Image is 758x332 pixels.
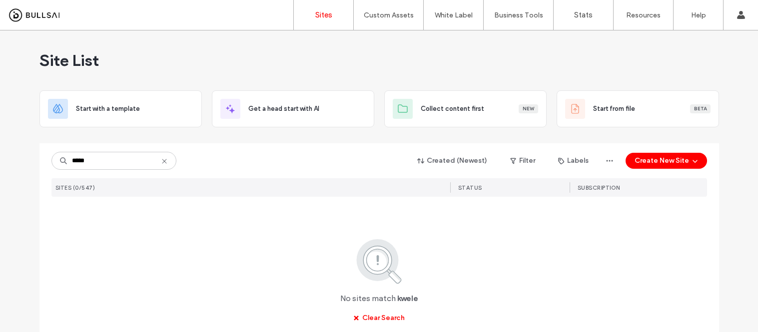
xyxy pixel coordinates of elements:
[421,104,484,114] span: Collect content first
[409,153,496,169] button: Created (Newest)
[690,104,711,113] div: Beta
[549,153,598,169] button: Labels
[39,50,99,70] span: Site List
[248,104,319,114] span: Get a head start with AI
[626,153,707,169] button: Create New Site
[593,104,635,114] span: Start from file
[55,184,95,191] span: SITES (0/547)
[500,153,545,169] button: Filter
[344,310,414,326] button: Clear Search
[340,293,396,304] span: No sites match
[691,11,706,19] label: Help
[626,11,661,19] label: Resources
[315,10,332,19] label: Sites
[458,184,482,191] span: STATUS
[397,293,418,304] span: kwele
[435,11,473,19] label: White Label
[494,11,543,19] label: Business Tools
[557,90,719,127] div: Start from fileBeta
[76,104,140,114] span: Start with a template
[364,11,414,19] label: Custom Assets
[578,184,620,191] span: SUBSCRIPTION
[574,10,593,19] label: Stats
[384,90,547,127] div: Collect content firstNew
[343,237,415,285] img: search.svg
[212,90,374,127] div: Get a head start with AI
[39,90,202,127] div: Start with a template
[519,104,538,113] div: New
